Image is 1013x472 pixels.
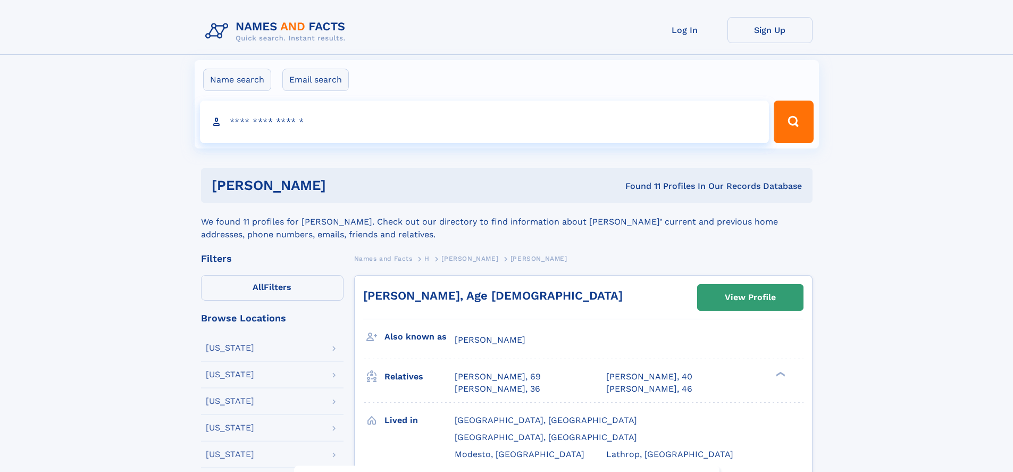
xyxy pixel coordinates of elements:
[201,313,344,323] div: Browse Locations
[455,371,541,383] a: [PERSON_NAME], 69
[201,275,344,301] label: Filters
[455,432,637,442] span: [GEOGRAPHIC_DATA], [GEOGRAPHIC_DATA]
[384,368,455,386] h3: Relatives
[354,252,413,265] a: Names and Facts
[206,450,254,459] div: [US_STATE]
[725,285,776,310] div: View Profile
[201,203,813,241] div: We found 11 profiles for [PERSON_NAME]. Check out our directory to find information about [PERSON...
[206,344,254,352] div: [US_STATE]
[475,180,802,192] div: Found 11 Profiles In Our Records Database
[455,335,525,345] span: [PERSON_NAME]
[201,254,344,263] div: Filters
[606,449,733,459] span: Lathrop, [GEOGRAPHIC_DATA]
[441,255,498,262] span: [PERSON_NAME]
[441,252,498,265] a: [PERSON_NAME]
[201,17,354,46] img: Logo Names and Facts
[384,328,455,346] h3: Also known as
[606,383,692,395] a: [PERSON_NAME], 46
[642,17,727,43] a: Log In
[282,69,349,91] label: Email search
[774,101,813,143] button: Search Button
[773,371,786,378] div: ❯
[455,415,637,425] span: [GEOGRAPHIC_DATA], [GEOGRAPHIC_DATA]
[606,371,692,383] a: [PERSON_NAME], 40
[212,179,476,192] h1: [PERSON_NAME]
[253,282,264,292] span: All
[206,424,254,432] div: [US_STATE]
[363,289,623,302] a: [PERSON_NAME], Age [DEMOGRAPHIC_DATA]
[455,383,540,395] a: [PERSON_NAME], 36
[698,285,803,310] a: View Profile
[206,370,254,379] div: [US_STATE]
[203,69,271,91] label: Name search
[510,255,567,262] span: [PERSON_NAME]
[727,17,813,43] a: Sign Up
[384,411,455,429] h3: Lived in
[424,255,430,262] span: H
[206,397,254,405] div: [US_STATE]
[455,449,584,459] span: Modesto, [GEOGRAPHIC_DATA]
[424,252,430,265] a: H
[200,101,769,143] input: search input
